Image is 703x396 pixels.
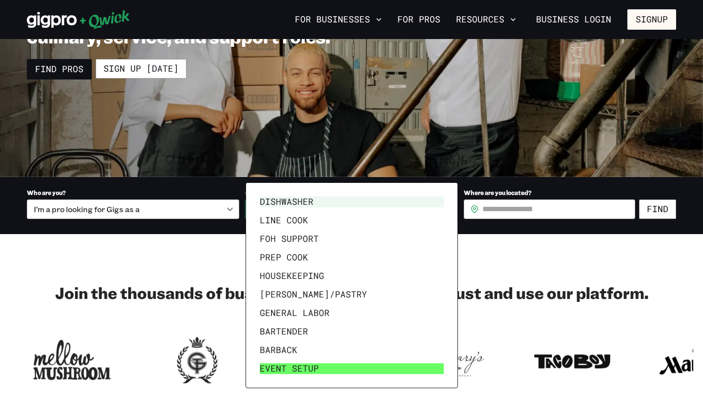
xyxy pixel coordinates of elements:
[256,285,448,304] li: [PERSON_NAME]/Pastry
[256,359,448,378] li: Event Setup
[256,193,448,211] li: Dishwasher
[256,230,448,248] li: FOH Support
[256,341,448,359] li: Barback
[256,322,448,341] li: Bartender
[256,267,448,285] li: Housekeeping
[256,248,448,267] li: Prep Cook
[256,304,448,322] li: General Labor
[256,211,448,230] li: Line Cook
